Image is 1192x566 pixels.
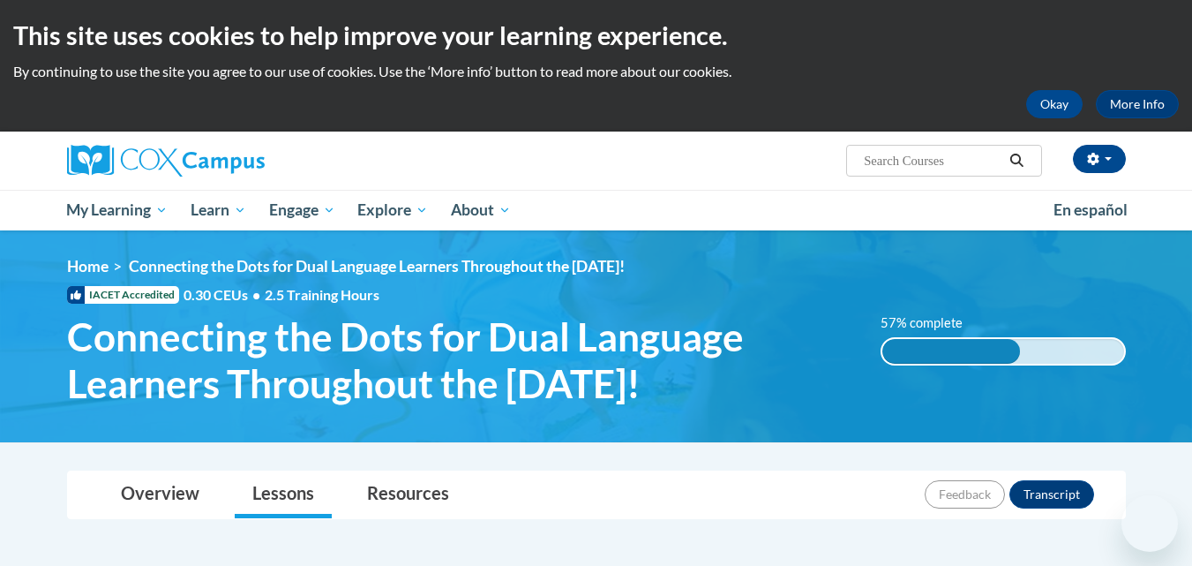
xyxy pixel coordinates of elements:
span: Explore [357,200,428,221]
a: Overview [103,472,217,518]
span: About [451,200,511,221]
button: Okay [1026,90,1083,118]
span: Connecting the Dots for Dual Language Learners Throughout the [DATE]! [129,257,625,275]
button: Transcript [1009,480,1094,509]
a: Engage [258,190,347,230]
a: My Learning [56,190,180,230]
span: Learn [191,200,246,221]
span: 2.5 Training Hours [265,286,379,303]
a: Resources [349,472,467,518]
input: Search Courses [862,150,1003,171]
a: Learn [179,190,258,230]
span: • [252,286,260,303]
button: Account Settings [1073,145,1126,173]
iframe: Button to launch messaging window [1121,495,1178,552]
h2: This site uses cookies to help improve your learning experience. [13,18,1179,53]
a: Explore [346,190,439,230]
span: Engage [269,200,335,221]
span: 0.30 CEUs [184,285,265,305]
img: Cox Campus [67,145,265,177]
button: Feedback [925,480,1005,509]
a: About [439,190,522,230]
a: Lessons [235,472,332,518]
span: My Learning [66,200,168,221]
span: IACET Accredited [67,286,179,304]
p: By continuing to use the site you agree to our use of cookies. Use the ‘More info’ button to read... [13,62,1179,81]
a: En español [1042,192,1139,229]
div: Main menu [41,190,1152,230]
label: 57% complete [881,313,982,333]
span: Connecting the Dots for Dual Language Learners Throughout the [DATE]! [67,313,855,407]
a: More Info [1096,90,1179,118]
button: Search [1003,150,1030,171]
span: En español [1053,200,1128,219]
a: Cox Campus [67,145,402,177]
div: 57% complete [882,339,1020,364]
a: Home [67,257,109,275]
